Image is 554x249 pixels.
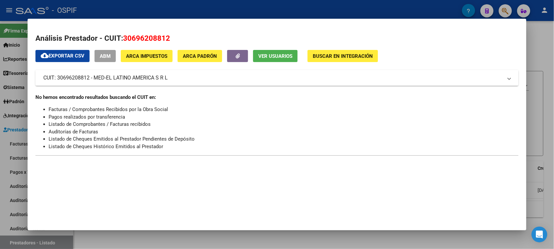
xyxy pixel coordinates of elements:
[258,53,292,59] span: Ver Usuarios
[532,227,547,242] div: Open Intercom Messenger
[49,135,518,143] li: Listado de Cheques Emitidos al Prestador Pendientes de Depósito
[35,33,518,44] h2: Análisis Prestador - CUIT:
[123,34,170,42] span: 30696208812
[178,50,222,62] button: ARCA Padrón
[49,143,518,150] li: Listado de Cheques Histórico Emitidos al Prestador
[308,50,378,62] button: Buscar en Integración
[49,128,518,136] li: Auditorías de Facturas
[43,74,502,82] mat-panel-title: CUIT: 30696208812 - MED-EL LATINO AMERICA S R L
[49,113,518,121] li: Pagos realizados por transferencia
[183,53,217,59] span: ARCA Padrón
[95,50,116,62] button: ABM
[126,53,167,59] span: ARCA Impuestos
[35,50,90,62] button: Exportar CSV
[35,70,518,86] mat-expansion-panel-header: CUIT: 30696208812 - MED-EL LATINO AMERICA S R L
[35,94,156,100] strong: No hemos encontrado resultados buscando el CUIT en:
[100,53,111,59] span: ABM
[121,50,173,62] button: ARCA Impuestos
[253,50,298,62] button: Ver Usuarios
[41,52,49,59] mat-icon: cloud_download
[41,53,84,59] span: Exportar CSV
[49,106,518,113] li: Facturas / Comprobantes Recibidos por la Obra Social
[49,121,518,128] li: Listado de Comprobantes / Facturas recibidos
[313,53,373,59] span: Buscar en Integración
